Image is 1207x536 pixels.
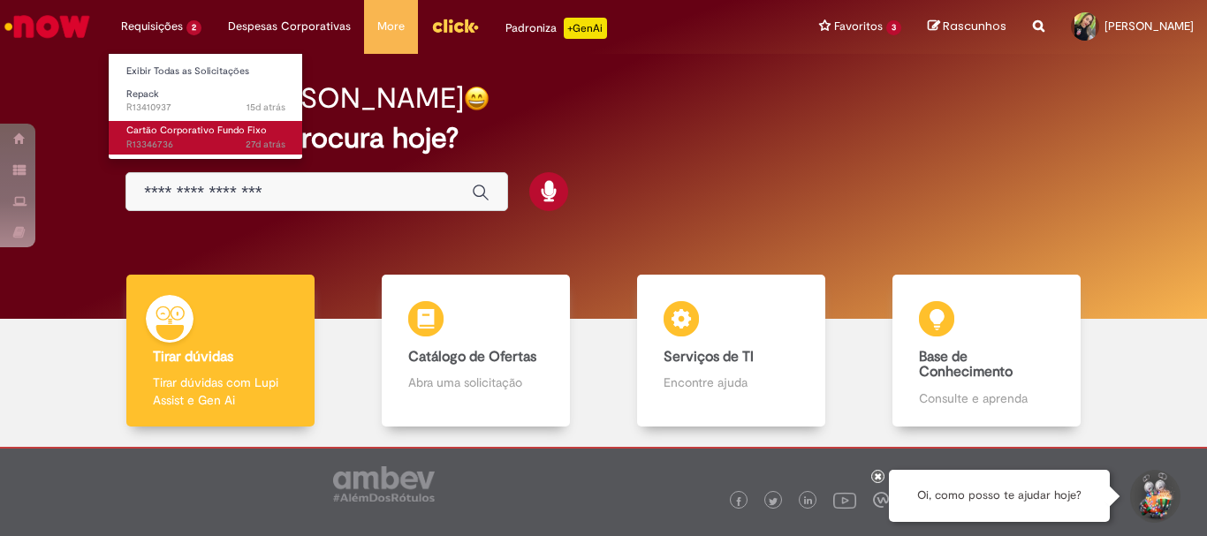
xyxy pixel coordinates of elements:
div: Padroniza [505,18,607,39]
b: Tirar dúvidas [153,348,233,366]
span: 2 [186,20,201,35]
a: Exibir Todas as Solicitações [109,62,303,81]
a: Tirar dúvidas Tirar dúvidas com Lupi Assist e Gen Ai [93,275,348,427]
div: Oi, como posso te ajudar hoje? [889,470,1110,522]
span: [PERSON_NAME] [1105,19,1194,34]
a: Aberto R13410937 : Repack [109,85,303,117]
time: 01/08/2025 16:25:44 [246,138,285,151]
img: happy-face.png [464,86,490,111]
span: 15d atrás [247,101,285,114]
img: logo_footer_youtube.png [833,488,856,511]
button: Iniciar Conversa de Suporte [1127,470,1180,523]
span: 27d atrás [246,138,285,151]
p: Abra uma solicitação [408,374,543,391]
b: Serviços de TI [664,348,754,366]
span: R13410937 [126,101,285,115]
span: 3 [886,20,901,35]
p: +GenAi [564,18,607,39]
p: Consulte e aprenda [919,389,1053,407]
img: click_logo_yellow_360x200.png [431,12,479,39]
img: logo_footer_twitter.png [769,497,778,506]
a: Base de Conhecimento Consulte e aprenda [859,275,1114,427]
img: logo_footer_workplace.png [873,492,889,508]
img: logo_footer_facebook.png [734,497,743,506]
span: Cartão Corporativo Fundo Fixo [126,124,267,137]
h2: O que você procura hoje? [125,123,1082,154]
b: Catálogo de Ofertas [408,348,536,366]
a: Catálogo de Ofertas Abra uma solicitação [348,275,603,427]
b: Base de Conhecimento [919,348,1013,381]
span: More [377,18,405,35]
img: logo_footer_linkedin.png [804,496,813,507]
span: Favoritos [834,18,883,35]
img: logo_footer_ambev_rotulo_gray.png [333,466,435,502]
span: Repack [126,87,159,101]
a: Rascunhos [928,19,1006,35]
time: 13/08/2025 16:30:49 [247,101,285,114]
a: Aberto R13346736 : Cartão Corporativo Fundo Fixo [109,121,303,154]
p: Encontre ajuda [664,374,798,391]
span: Rascunhos [943,18,1006,34]
span: Despesas Corporativas [228,18,351,35]
img: ServiceNow [2,9,93,44]
span: Requisições [121,18,183,35]
ul: Requisições [108,53,303,160]
a: Serviços de TI Encontre ajuda [603,275,859,427]
span: R13346736 [126,138,285,152]
p: Tirar dúvidas com Lupi Assist e Gen Ai [153,374,287,409]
